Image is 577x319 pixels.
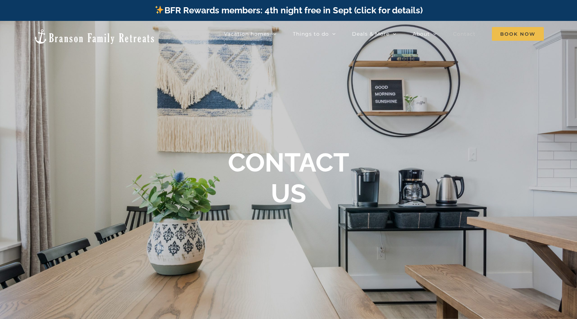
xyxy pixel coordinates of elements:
[224,27,544,41] nav: Main Menu
[228,147,349,209] b: CONTACT US
[352,27,396,41] a: Deals & More
[352,31,389,36] span: Deals & More
[155,5,164,14] img: ✨
[293,27,336,41] a: Things to do
[413,27,437,41] a: About
[154,5,422,15] a: BFR Rewards members: 4th night free in Sept (click for details)
[33,28,155,45] img: Branson Family Retreats Logo
[413,31,430,36] span: About
[224,27,277,41] a: Vacation homes
[224,31,270,36] span: Vacation homes
[453,31,476,36] span: Contact
[453,27,476,41] a: Contact
[492,27,544,41] a: Book Now
[293,31,329,36] span: Things to do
